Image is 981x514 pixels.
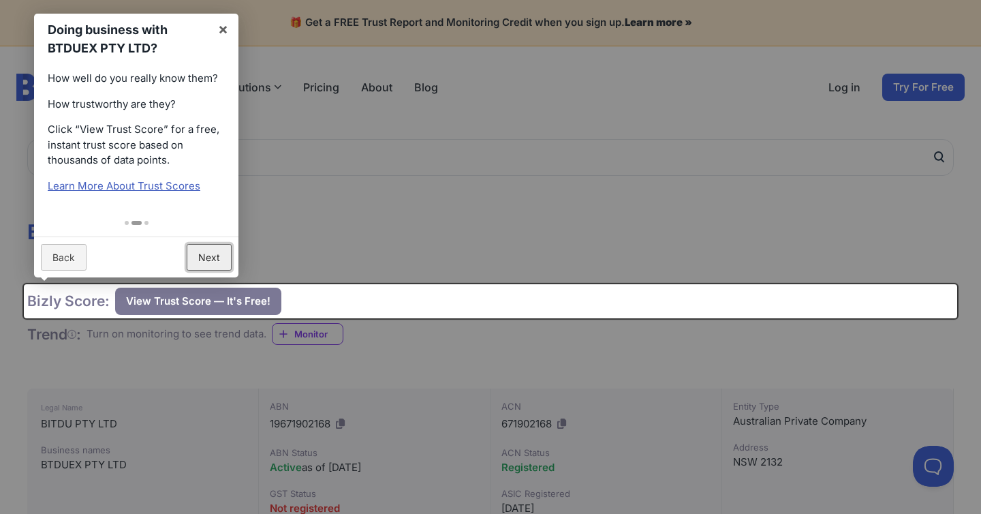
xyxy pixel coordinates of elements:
h1: Doing business with BTDUEX PTY LTD? [48,20,207,57]
p: How trustworthy are they? [48,97,225,112]
a: Back [41,244,87,271]
p: Click “View Trust Score” for a free, instant trust score based on thousands of data points. [48,122,225,168]
a: × [208,14,238,44]
a: Next [187,244,232,271]
a: Learn More About Trust Scores [48,179,200,192]
p: How well do you really know them? [48,71,225,87]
